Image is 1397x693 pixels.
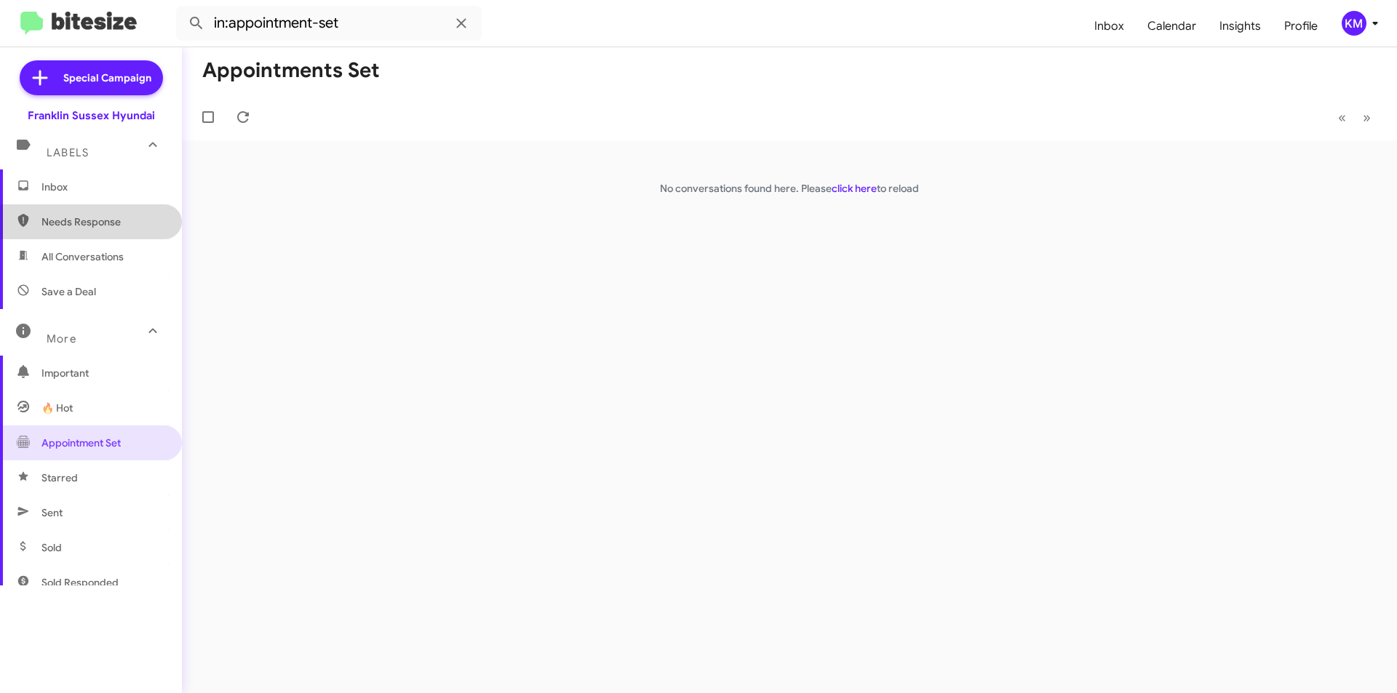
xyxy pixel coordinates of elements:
span: 🔥 Hot [41,401,73,415]
nav: Page navigation example [1330,103,1380,132]
span: More [47,332,76,345]
input: Search [176,6,482,41]
div: Franklin Sussex Hyundai [28,108,155,123]
a: Calendar [1136,5,1208,47]
h1: Appointments Set [202,59,380,82]
span: Sold [41,540,62,555]
a: click here [832,182,877,195]
span: Appointment Set [41,436,121,450]
span: Special Campaign [63,71,151,85]
span: Labels [47,146,89,159]
a: Insights [1208,5,1273,47]
span: Sold Responded [41,575,119,590]
span: Starred [41,470,78,485]
div: KM [1342,11,1366,36]
a: Special Campaign [20,60,163,95]
span: Needs Response [41,215,165,229]
span: All Conversations [41,249,124,264]
span: » [1363,108,1371,127]
a: Profile [1273,5,1329,47]
button: KM [1329,11,1381,36]
span: Inbox [41,180,165,194]
p: No conversations found here. Please to reload [182,181,1397,196]
span: « [1338,108,1346,127]
span: Save a Deal [41,284,96,299]
button: Previous [1329,103,1355,132]
button: Next [1354,103,1380,132]
span: Important [41,366,165,380]
span: Sent [41,505,63,520]
a: Inbox [1083,5,1136,47]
